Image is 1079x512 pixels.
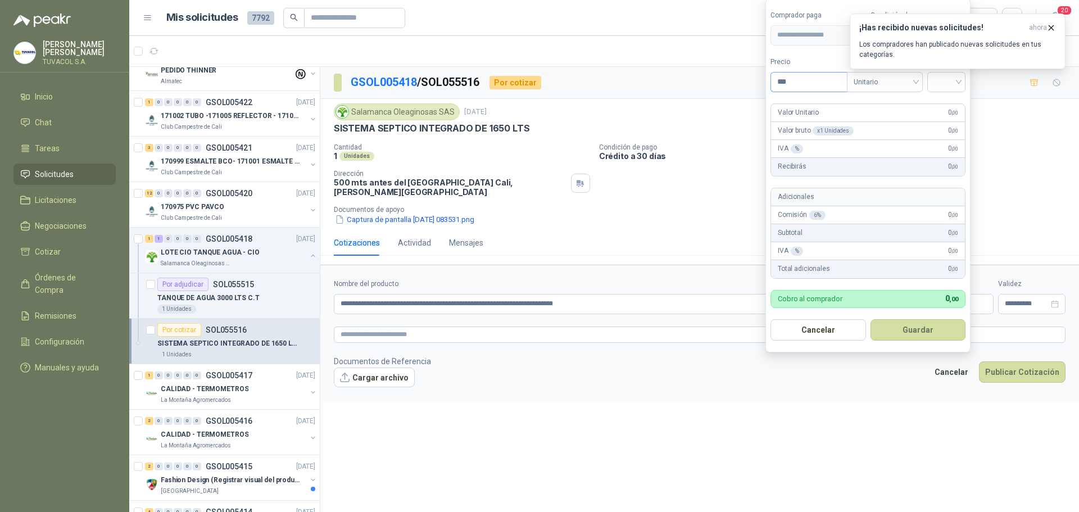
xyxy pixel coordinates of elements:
[145,387,158,400] img: Company Logo
[164,371,173,379] div: 0
[13,267,116,301] a: Órdenes de Compra
[145,159,158,173] img: Company Logo
[145,432,158,446] img: Company Logo
[979,361,1066,383] button: Publicar Cotización
[193,235,201,243] div: 0
[145,371,153,379] div: 1
[351,74,480,91] p: / SOL055516
[161,396,231,405] p: La Montaña Agromercados
[183,417,192,425] div: 0
[174,371,182,379] div: 0
[871,10,966,21] label: Condición de pago
[35,168,74,180] span: Solicitudes
[35,271,105,296] span: Órdenes de Compra
[948,246,958,256] span: 0
[949,279,994,289] label: Flete
[247,11,274,25] span: 7792
[161,487,219,496] p: [GEOGRAPHIC_DATA]
[35,336,84,348] span: Configuración
[778,295,842,302] p: Cobro al comprador
[183,98,192,106] div: 0
[129,273,320,319] a: Por adjudicarSOL055515TANQUE DE AGUA 3000 LTS C.T1 Unidades
[145,187,318,223] a: 12 0 0 0 0 0 GSOL005420[DATE] Company Logo170975 PVC PAVCOClub Campestre de Cali
[155,235,163,243] div: 1
[778,161,806,172] p: Recibirás
[145,205,158,218] img: Company Logo
[193,144,201,152] div: 0
[206,463,252,470] p: GSOL005415
[13,241,116,262] a: Cotizar
[13,138,116,159] a: Tareas
[1029,23,1047,33] span: ahora
[161,168,222,177] p: Club Campestre de Cali
[778,228,803,238] p: Subtotal
[951,212,958,218] span: ,00
[599,151,1075,161] p: Crédito a 30 días
[339,152,374,161] div: Unidades
[206,326,247,334] p: SOL055516
[35,194,76,206] span: Licitaciones
[155,417,163,425] div: 0
[334,151,337,161] p: 1
[213,280,254,288] p: SOL055515
[193,189,201,197] div: 0
[334,237,380,249] div: Cotizaciones
[334,206,1075,214] p: Documentos de apoyo
[854,74,916,90] span: Unitario
[778,210,826,220] p: Comisión
[1057,5,1072,16] span: 20
[155,98,163,106] div: 0
[949,294,994,314] p: $ 0,00
[859,39,1056,60] p: Los compradores han publicado nuevas solicitudes en tus categorías.
[949,296,958,303] span: ,00
[850,13,1066,69] button: ¡Has recibido nuevas solicitudes!ahora Los compradores han publicado nuevas solicitudes en tus ca...
[161,65,216,76] p: PEDIDO THINNER
[161,214,222,223] p: Club Campestre de Cali
[145,414,318,450] a: 2 0 0 0 0 0 GSOL005416[DATE] Company LogoCALIDAD - TERMOMETROSLa Montaña Agromercados
[174,463,182,470] div: 0
[164,189,173,197] div: 0
[183,144,192,152] div: 0
[183,371,192,379] div: 0
[161,123,222,132] p: Club Campestre de Cali
[948,264,958,274] span: 0
[161,247,260,258] p: LOTE CIO TANQUE AGUA - CIO
[145,50,318,86] a: 0 0 0 0 0 0 GSOL005423[DATE] Company LogoPEDIDO THINNERAlmatec
[334,123,529,134] p: SISTEMA SEPTICO INTEGRADO DE 1650 LTS
[871,319,966,341] button: Guardar
[206,235,252,243] p: GSOL005418
[161,259,232,268] p: Salamanca Oleaginosas SAS
[951,164,958,170] span: ,00
[813,126,854,135] div: x 1 Unidades
[951,146,958,152] span: ,00
[809,211,826,220] div: 6 %
[334,103,460,120] div: Salamanca Oleaginosas SAS
[951,248,958,254] span: ,00
[155,189,163,197] div: 0
[599,143,1075,151] p: Condición de pago
[14,42,35,64] img: Company Logo
[43,40,116,56] p: [PERSON_NAME] [PERSON_NAME]
[791,144,804,153] div: %
[145,98,153,106] div: 1
[145,460,318,496] a: 2 0 0 0 0 0 GSOL005415[DATE] Company LogoFashion Design (Registrar visual del producto)[GEOGRAPHI...
[791,247,804,256] div: %
[13,164,116,185] a: Solicitudes
[296,97,315,108] p: [DATE]
[296,370,315,381] p: [DATE]
[145,141,318,177] a: 3 0 0 0 0 0 GSOL005421[DATE] Company Logo170999 ESMALTE BCO- 171001 ESMALTE GRISClub Campestre de...
[770,10,866,21] label: Comprador paga
[145,369,318,405] a: 1 0 0 0 0 0 GSOL005417[DATE] Company LogoCALIDAD - TERMOMETROSLa Montaña Agromercados
[206,189,252,197] p: GSOL005420
[145,463,153,470] div: 2
[334,214,475,225] button: Captura de pantalla [DATE] 083531.png
[334,368,415,388] button: Cargar archivo
[948,161,958,172] span: 0
[193,417,201,425] div: 0
[161,441,231,450] p: La Montaña Agromercados
[157,305,196,314] div: 1 Unidades
[296,234,315,244] p: [DATE]
[157,350,196,359] div: 1 Unidades
[193,371,201,379] div: 0
[164,235,173,243] div: 0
